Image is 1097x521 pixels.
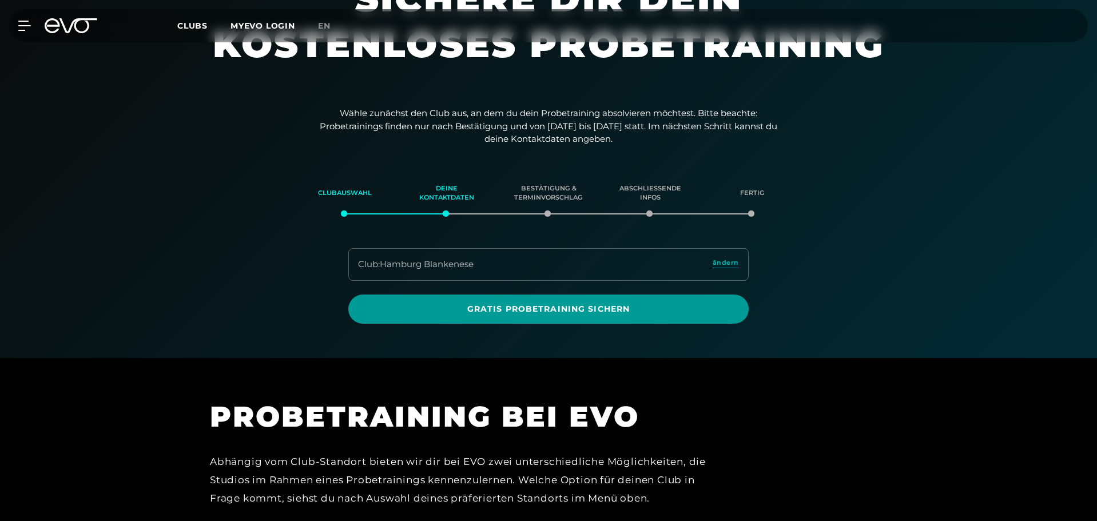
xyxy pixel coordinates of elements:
div: Clubauswahl [308,178,381,209]
span: en [318,21,331,31]
div: Abhängig vom Club-Standort bieten wir dir bei EVO zwei unterschiedliche Möglichkeiten, die Studio... [210,452,725,508]
div: Deine Kontaktdaten [410,178,483,209]
div: Bestätigung & Terminvorschlag [512,178,585,209]
p: Wähle zunächst den Club aus, an dem du dein Probetraining absolvieren möchtest. Bitte beachte: Pr... [320,107,777,146]
h1: PROBETRAINING BEI EVO [210,398,725,435]
a: en [318,19,344,33]
div: Abschließende Infos [614,178,687,209]
span: Gratis Probetraining sichern [376,303,721,315]
a: ändern [713,258,739,271]
span: Clubs [177,21,208,31]
div: Fertig [716,178,789,209]
a: MYEVO LOGIN [230,21,295,31]
a: Clubs [177,20,230,31]
a: Gratis Probetraining sichern [348,295,749,324]
div: Club : Hamburg Blankenese [358,258,474,271]
span: ändern [713,258,739,268]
